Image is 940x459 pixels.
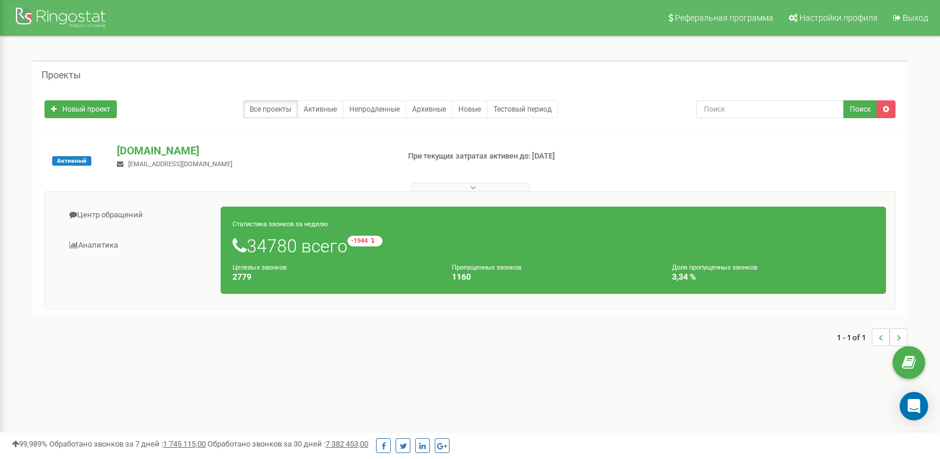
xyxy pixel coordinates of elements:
[487,100,558,118] a: Тестовый период
[452,100,487,118] a: Новые
[44,100,117,118] a: Новый проект
[672,264,757,271] small: Доля пропущенных звонков
[232,273,435,281] h4: 2779
[406,100,453,118] a: Архивные
[900,392,928,420] div: Open Intercom Messenger
[54,231,221,260] a: Аналитика
[837,328,872,346] span: 1 - 1 of 1
[49,439,206,448] span: Обработано звонков за 7 дней :
[232,236,874,256] h1: 34780 всего
[903,13,928,23] span: Выход
[799,13,878,23] span: Настройки профиля
[452,273,654,281] h4: 1160
[52,156,91,166] span: Активный
[54,201,221,230] a: Центр обращений
[232,264,286,271] small: Целевых звонков
[326,439,368,448] u: 7 382 453,00
[128,160,232,168] span: [EMAIL_ADDRESS][DOMAIN_NAME]
[452,264,521,271] small: Пропущенных звонков
[12,439,47,448] span: 99,989%
[843,100,877,118] button: Поиск
[348,236,383,246] small: -1944
[837,316,907,358] nav: ...
[117,143,388,159] p: [DOMAIN_NAME]
[343,100,406,118] a: Непродленные
[696,100,844,118] input: Поиск
[208,439,368,448] span: Обработано звонков за 30 дней :
[232,220,328,228] small: Статистика звонков за неделю
[675,13,773,23] span: Реферальная программа
[408,151,607,162] p: При текущих затратах активен до: [DATE]
[163,439,206,448] u: 1 745 115,00
[672,273,874,281] h4: 3,34 %
[42,70,81,81] h5: Проекты
[297,100,343,118] a: Активные
[243,100,298,118] a: Все проекты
